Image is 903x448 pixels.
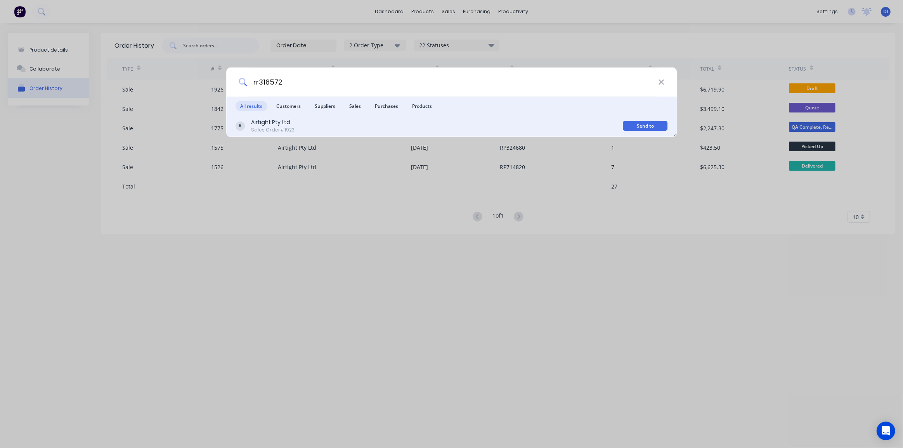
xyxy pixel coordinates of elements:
[236,101,267,111] span: All results
[251,126,295,133] div: Sales Order #1923
[272,101,305,111] span: Customers
[623,121,668,131] div: Send to Cutting
[407,101,437,111] span: Products
[310,101,340,111] span: Suppliers
[247,67,658,97] input: Start typing a customer or supplier name to create a new order...
[345,101,366,111] span: Sales
[877,422,895,440] div: Open Intercom Messenger
[251,118,295,126] div: Airtight Pty Ltd
[370,101,403,111] span: Purchases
